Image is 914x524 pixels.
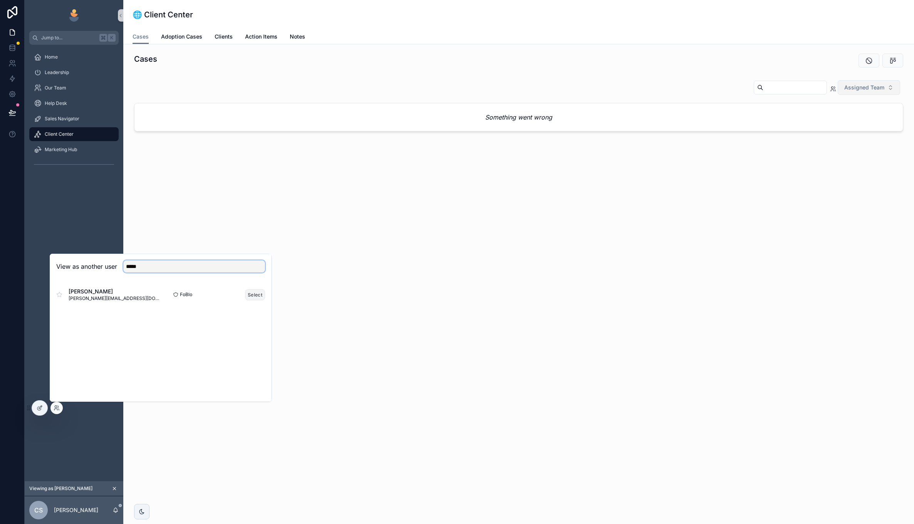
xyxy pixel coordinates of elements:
span: Assigned Team [844,84,884,91]
span: Action Items [245,33,277,40]
a: Cases [133,30,149,44]
span: Marketing Hub [45,147,77,153]
button: Jump to...K [29,31,119,45]
a: Home [29,50,119,64]
span: Jump to... [41,35,96,41]
a: Sales Navigator [29,112,119,126]
button: Select Button [838,80,900,95]
a: Adoption Cases [161,30,202,45]
span: Client Center [45,131,74,137]
a: Client Center [29,127,119,141]
em: Something went wrong [485,113,552,122]
h1: 🌐 Client Center [133,9,193,20]
span: Notes [290,33,305,40]
span: CS [34,505,43,515]
span: Help Desk [45,100,67,106]
span: Adoption Cases [161,33,202,40]
span: Leadership [45,69,69,76]
button: Select [245,289,265,300]
span: [PERSON_NAME] [69,288,161,295]
a: Notes [290,30,305,45]
a: Our Team [29,81,119,95]
span: K [109,35,115,41]
div: scrollable content [25,45,123,180]
h1: Cases [134,54,157,64]
a: Leadership [29,66,119,79]
a: Marketing Hub [29,143,119,157]
p: [PERSON_NAME] [54,506,98,514]
span: Sales Navigator [45,116,79,122]
span: Clients [215,33,233,40]
span: Cases [133,33,149,40]
span: [PERSON_NAME][EMAIL_ADDRESS][DOMAIN_NAME] [69,295,161,302]
span: Our Team [45,85,66,91]
a: Clients [215,30,233,45]
span: FoBlo [180,291,192,298]
h2: View as another user [56,262,117,271]
a: Help Desk [29,96,119,110]
span: Home [45,54,58,60]
a: Action Items [245,30,277,45]
span: Viewing as [PERSON_NAME] [29,485,92,492]
img: App logo [68,9,80,22]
